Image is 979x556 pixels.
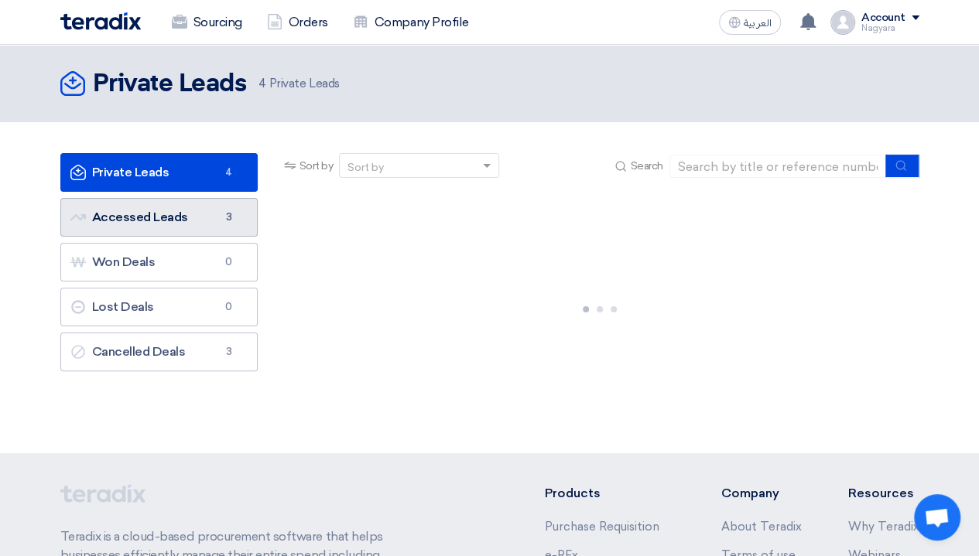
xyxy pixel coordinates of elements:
[220,344,238,360] span: 3
[630,158,662,174] span: Search
[341,5,481,39] a: Company Profile
[721,484,802,503] li: Company
[861,12,905,25] div: Account
[220,165,238,180] span: 4
[60,198,258,237] a: Accessed Leads3
[347,159,384,176] div: Sort by
[93,69,247,100] h2: Private Leads
[60,288,258,326] a: Lost Deals0
[255,5,341,39] a: Orders
[60,12,141,30] img: Teradix logo
[258,77,266,90] span: 4
[220,210,238,225] span: 3
[159,5,255,39] a: Sourcing
[669,155,886,178] input: Search by title or reference number
[300,158,334,174] span: Sort by
[861,24,919,32] div: Nagyara
[220,254,238,270] span: 0
[719,10,781,35] button: العربية
[60,153,258,192] a: Private Leads4
[60,243,258,281] a: Won Deals0
[544,484,675,503] li: Products
[744,18,772,29] span: العربية
[848,520,919,534] a: Why Teradix
[220,299,238,315] span: 0
[60,333,258,371] a: Cancelled Deals3
[848,484,919,503] li: Resources
[721,520,802,534] a: About Teradix
[544,520,659,534] a: Purchase Requisition
[914,494,960,541] div: Open chat
[258,75,339,93] span: Private Leads
[830,10,855,35] img: profile_test.png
